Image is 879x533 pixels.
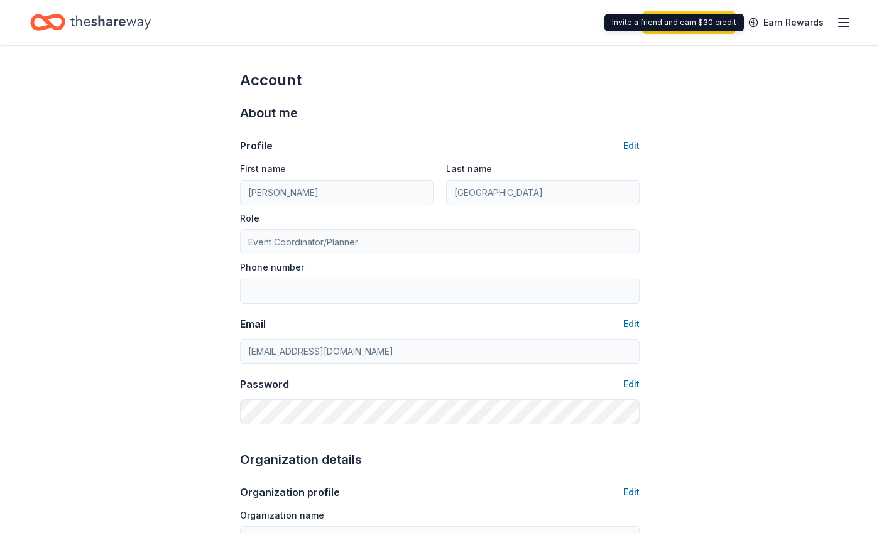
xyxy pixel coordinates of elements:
[240,70,640,90] div: Account
[240,485,340,500] div: Organization profile
[741,11,831,34] a: Earn Rewards
[240,377,289,392] div: Password
[623,316,640,331] button: Edit
[240,450,640,470] div: Organization details
[240,316,266,331] div: Email
[604,14,744,31] div: Invite a friend and earn $30 credit
[240,261,304,274] label: Phone number
[240,103,640,123] div: About me
[240,212,259,225] label: Role
[240,509,324,522] label: Organization name
[446,163,492,175] label: Last name
[30,8,151,37] a: Home
[623,138,640,153] button: Edit
[240,163,286,175] label: First name
[623,485,640,500] button: Edit
[642,11,736,34] a: Start free trial
[623,377,640,392] button: Edit
[240,138,273,153] div: Profile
